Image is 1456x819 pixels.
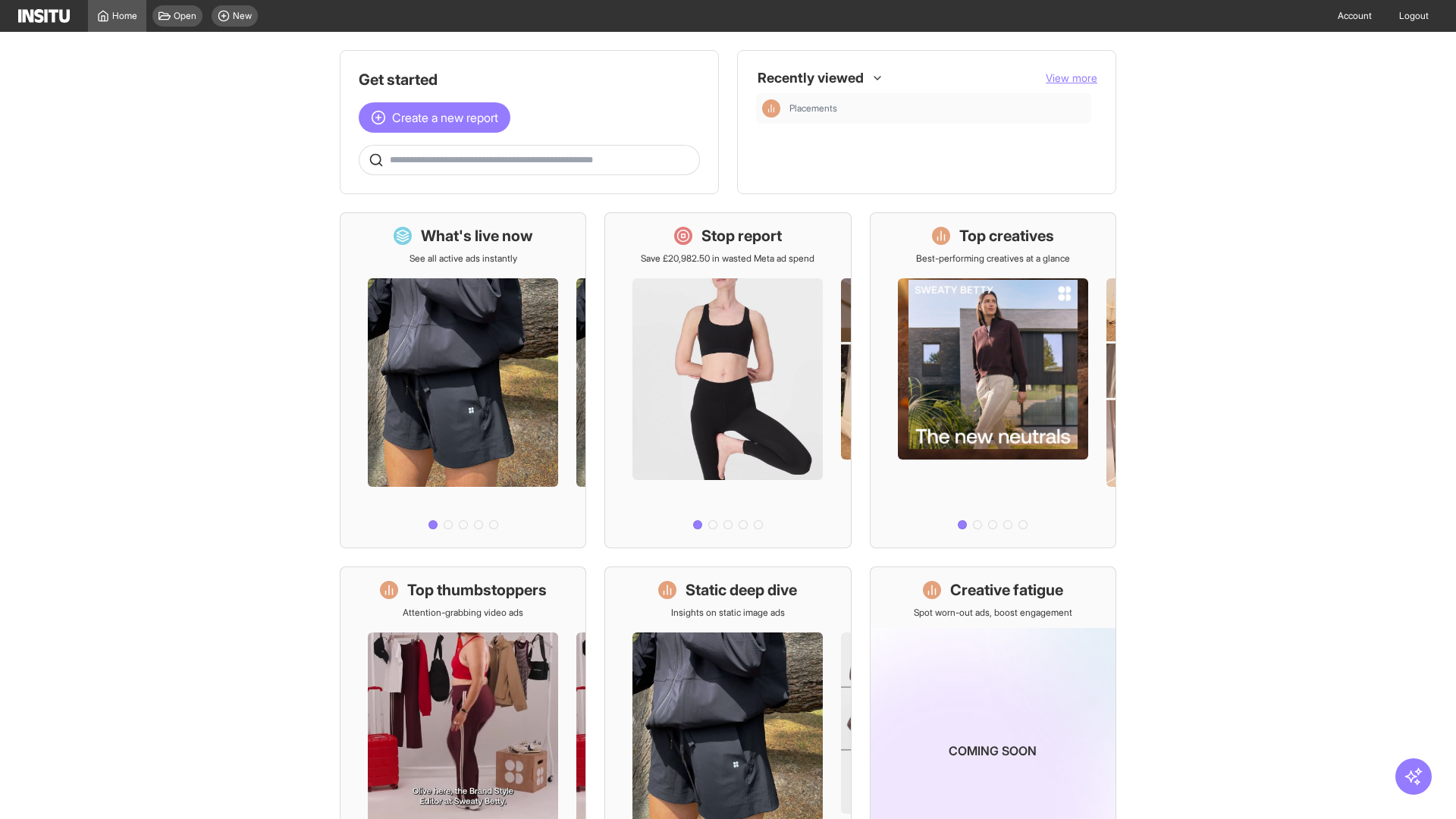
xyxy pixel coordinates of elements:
[233,10,252,22] span: New
[112,10,137,22] span: Home
[762,99,780,118] div: Insights
[340,212,586,548] a: What's live nowSee all active ads instantly
[392,108,498,127] span: Create a new report
[359,69,700,90] h1: Get started
[671,607,785,619] p: Insights on static image ads
[403,607,523,619] p: Attention-grabbing video ads
[1046,71,1097,84] span: View more
[959,225,1054,246] h1: Top creatives
[789,102,1085,115] span: Placements
[407,579,547,601] h1: Top thumbstoppers
[870,212,1116,548] a: Top creativesBest-performing creatives at a glance
[789,102,837,115] span: Placements
[641,253,814,265] p: Save £20,982.50 in wasted Meta ad spend
[604,212,851,548] a: Stop reportSave £20,982.50 in wasted Meta ad spend
[1046,71,1097,86] button: View more
[174,10,196,22] span: Open
[686,579,797,601] h1: Static deep dive
[916,253,1070,265] p: Best-performing creatives at a glance
[18,9,70,23] img: Logo
[359,102,510,133] button: Create a new report
[421,225,533,246] h1: What's live now
[409,253,517,265] p: See all active ads instantly
[701,225,782,246] h1: Stop report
